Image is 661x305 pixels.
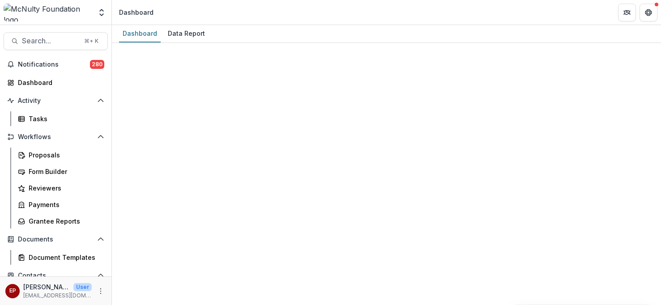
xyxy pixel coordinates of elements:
div: Document Templates [29,253,101,262]
button: Open Documents [4,232,108,246]
button: Get Help [640,4,657,21]
a: Tasks [14,111,108,126]
img: McNulty Foundation logo [4,4,92,21]
div: Proposals [29,150,101,160]
a: Dashboard [119,25,161,42]
a: Payments [14,197,108,212]
a: Form Builder [14,164,108,179]
div: Dashboard [119,27,161,40]
span: 280 [90,60,104,69]
div: Reviewers [29,183,101,193]
button: Search... [4,32,108,50]
button: Open Activity [4,93,108,108]
div: Data Report [164,27,209,40]
div: Dashboard [119,8,154,17]
button: More [95,286,106,297]
div: Form Builder [29,167,101,176]
a: Proposals [14,148,108,162]
a: Grantee Reports [14,214,108,229]
p: [EMAIL_ADDRESS][DOMAIN_NAME] [23,292,92,300]
span: Workflows [18,133,94,141]
span: Notifications [18,61,90,68]
span: Activity [18,97,94,105]
div: ⌘ + K [82,36,100,46]
div: Tasks [29,114,101,123]
button: Notifications280 [4,57,108,72]
a: Dashboard [4,75,108,90]
a: Data Report [164,25,209,42]
button: Open Workflows [4,130,108,144]
nav: breadcrumb [115,6,157,19]
button: Open entity switcher [95,4,108,21]
span: Contacts [18,272,94,280]
p: [PERSON_NAME] [23,282,70,292]
button: Open Contacts [4,268,108,283]
span: Documents [18,236,94,243]
button: Partners [618,4,636,21]
p: User [73,283,92,291]
span: Search... [22,37,79,45]
div: Dashboard [18,78,101,87]
a: Document Templates [14,250,108,265]
div: esther park [9,288,16,294]
a: Reviewers [14,181,108,195]
div: Grantee Reports [29,216,101,226]
div: Payments [29,200,101,209]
